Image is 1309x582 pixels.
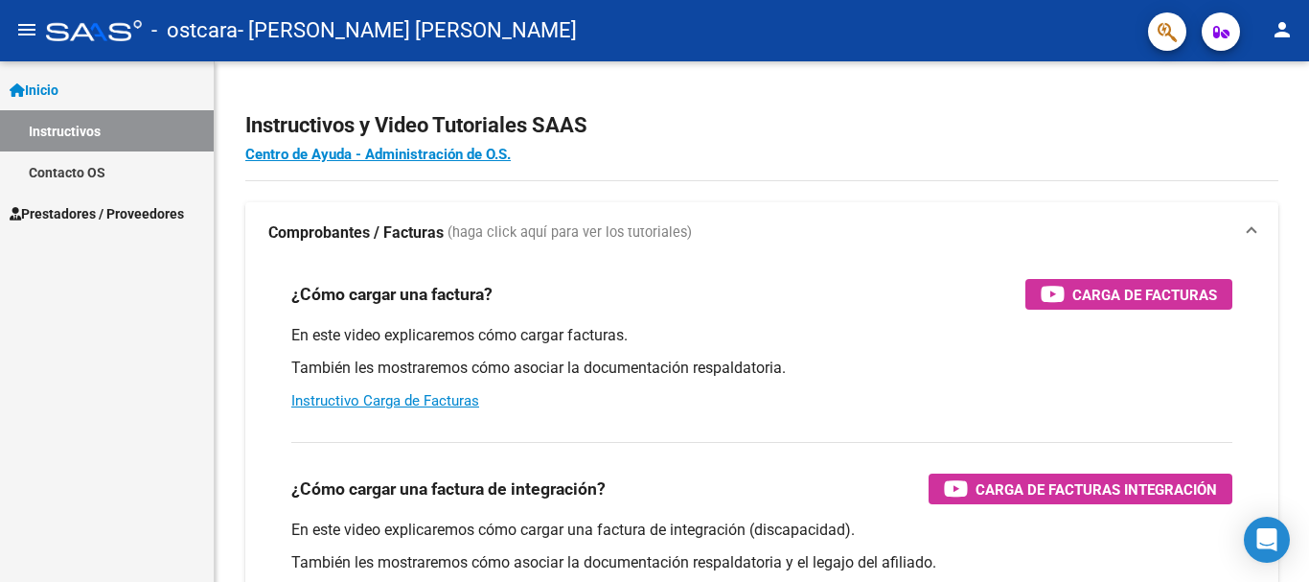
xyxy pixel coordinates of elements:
[1271,18,1294,41] mat-icon: person
[291,358,1232,379] p: También les mostraremos cómo asociar la documentación respaldatoria.
[976,477,1217,501] span: Carga de Facturas Integración
[291,552,1232,573] p: También les mostraremos cómo asociar la documentación respaldatoria y el legajo del afiliado.
[291,520,1232,541] p: En este video explicaremos cómo cargar una factura de integración (discapacidad).
[151,10,238,52] span: - ostcara
[268,222,444,244] strong: Comprobantes / Facturas
[245,107,1278,144] h2: Instructivos y Video Tutoriales SAAS
[245,146,511,163] a: Centro de Ayuda - Administración de O.S.
[291,392,479,409] a: Instructivo Carga de Facturas
[929,474,1232,504] button: Carga de Facturas Integración
[448,222,692,244] span: (haga click aquí para ver los tutoriales)
[291,476,606,502] h3: ¿Cómo cargar una factura de integración?
[10,203,184,224] span: Prestadores / Proveedores
[291,281,493,308] h3: ¿Cómo cargar una factura?
[1025,279,1232,310] button: Carga de Facturas
[245,202,1278,264] mat-expansion-panel-header: Comprobantes / Facturas (haga click aquí para ver los tutoriales)
[10,80,58,101] span: Inicio
[1072,283,1217,307] span: Carga de Facturas
[238,10,577,52] span: - [PERSON_NAME] [PERSON_NAME]
[15,18,38,41] mat-icon: menu
[1244,517,1290,563] div: Open Intercom Messenger
[291,325,1232,346] p: En este video explicaremos cómo cargar facturas.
